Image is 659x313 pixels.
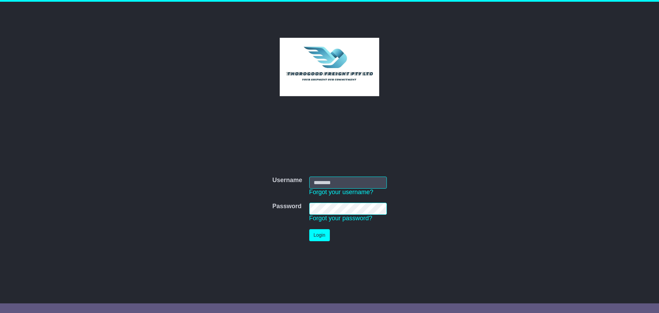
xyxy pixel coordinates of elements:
[272,203,301,210] label: Password
[272,177,302,184] label: Username
[309,215,372,222] a: Forgot your password?
[309,229,330,241] button: Login
[280,38,380,96] img: Thorogood Freight Pty Ltd
[309,189,373,195] a: Forgot your username?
